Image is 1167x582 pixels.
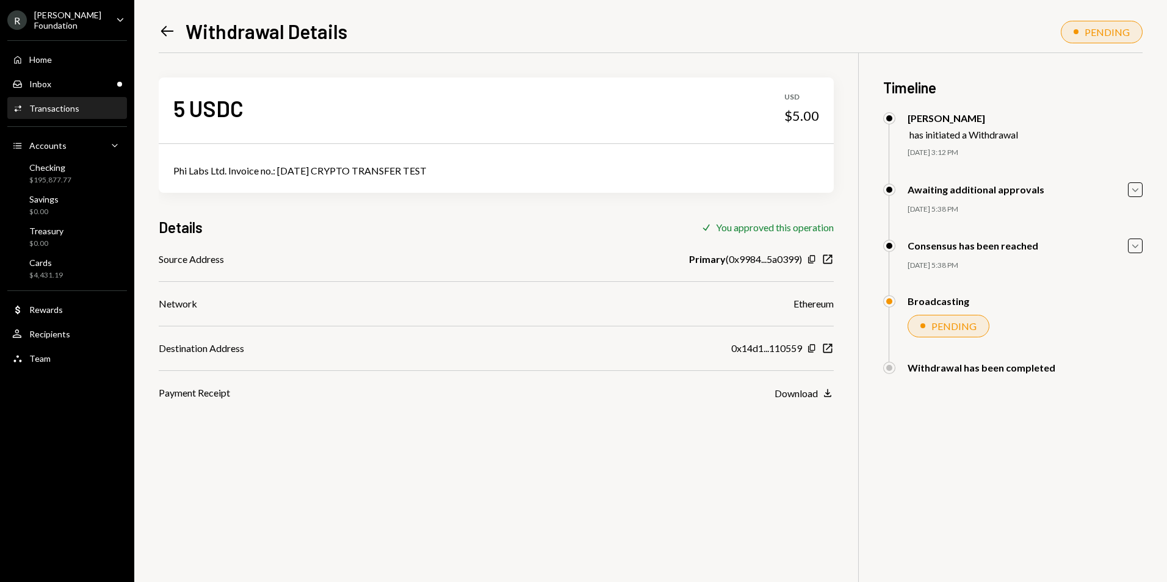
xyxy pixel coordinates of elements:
[29,140,67,151] div: Accounts
[908,362,1055,373] div: Withdrawal has been completed
[186,19,347,43] h1: Withdrawal Details
[775,387,834,400] button: Download
[173,95,244,122] div: 5 USDC
[7,97,127,119] a: Transactions
[883,77,1143,98] h3: Timeline
[908,260,1143,271] div: [DATE] 5:38 PM
[159,386,230,400] div: Payment Receipt
[29,270,63,281] div: $4,431.19
[29,175,71,185] div: $195,877.77
[908,112,1018,124] div: [PERSON_NAME]
[29,207,59,217] div: $0.00
[775,387,818,399] div: Download
[7,222,127,251] a: Treasury$0.00
[29,226,63,236] div: Treasury
[689,252,802,267] div: ( 0x9984...5a0399 )
[908,204,1143,215] div: [DATE] 5:38 PM
[7,298,127,320] a: Rewards
[29,239,63,249] div: $0.00
[908,184,1044,195] div: Awaiting additional approvals
[173,163,819,178] div: Phi Labs Ltd. Invoice no.: [DATE] CRYPTO TRANSFER TEST
[29,329,70,339] div: Recipients
[784,107,819,124] div: $5.00
[7,73,127,95] a: Inbox
[7,190,127,220] a: Savings$0.00
[159,217,203,237] h3: Details
[159,296,197,311] div: Network
[7,159,127,188] a: Checking$195,877.77
[7,254,127,283] a: Cards$4,431.19
[908,148,1143,158] div: [DATE] 3:12 PM
[29,103,79,113] div: Transactions
[29,304,63,315] div: Rewards
[34,10,106,31] div: [PERSON_NAME] Foundation
[29,353,51,364] div: Team
[716,221,834,233] div: You approved this operation
[7,10,27,30] div: R
[784,92,819,102] div: USD
[931,320,977,332] div: PENDING
[29,54,52,65] div: Home
[29,257,63,268] div: Cards
[689,252,726,267] b: Primary
[731,341,802,356] div: 0x14d1...110559
[908,240,1038,251] div: Consensus has been reached
[7,134,127,156] a: Accounts
[7,48,127,70] a: Home
[908,295,969,307] div: Broadcasting
[29,162,71,173] div: Checking
[1085,26,1130,38] div: PENDING
[7,347,127,369] a: Team
[793,296,834,311] div: Ethereum
[159,341,244,356] div: Destination Address
[29,79,51,89] div: Inbox
[159,252,224,267] div: Source Address
[909,129,1018,140] div: has initiated a Withdrawal
[7,323,127,345] a: Recipients
[29,194,59,204] div: Savings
